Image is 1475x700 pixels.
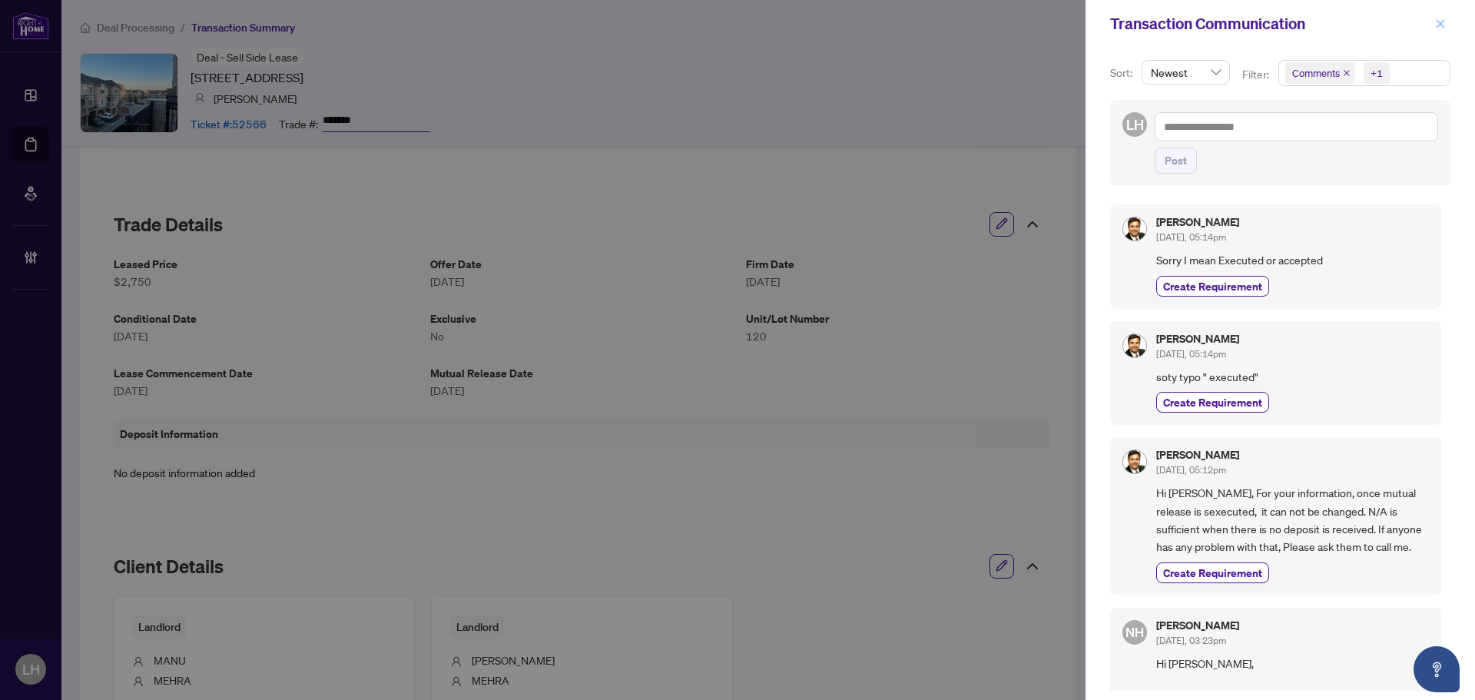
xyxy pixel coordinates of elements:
[1285,62,1354,84] span: Comments
[1156,392,1269,413] button: Create Requirement
[1156,620,1239,631] h5: [PERSON_NAME]
[1156,484,1429,556] span: Hi [PERSON_NAME], For your information, once mutual release is sexecuted, it can not be changed. ...
[1125,622,1144,642] span: NH
[1156,276,1269,297] button: Create Requirement
[1156,450,1239,460] h5: [PERSON_NAME]
[1123,217,1146,241] img: Profile Icon
[1343,69,1351,77] span: close
[1123,450,1146,473] img: Profile Icon
[1151,61,1221,84] span: Newest
[1156,231,1226,243] span: [DATE], 05:14pm
[1156,562,1269,583] button: Create Requirement
[1155,148,1197,174] button: Post
[1156,217,1239,227] h5: [PERSON_NAME]
[1110,12,1430,35] div: Transaction Communication
[1435,18,1446,29] span: close
[1156,464,1226,476] span: [DATE], 05:12pm
[1123,334,1146,357] img: Profile Icon
[1156,333,1239,344] h5: [PERSON_NAME]
[1163,394,1262,410] span: Create Requirement
[1110,65,1135,81] p: Sort:
[1156,348,1226,360] span: [DATE], 05:14pm
[1371,65,1383,81] div: +1
[1156,635,1226,646] span: [DATE], 03:23pm
[1126,114,1144,135] span: LH
[1156,368,1429,386] span: soty typo " executed"
[1414,646,1460,692] button: Open asap
[1292,65,1340,81] span: Comments
[1163,565,1262,581] span: Create Requirement
[1242,66,1271,83] p: Filter:
[1163,278,1262,294] span: Create Requirement
[1156,251,1429,269] span: Sorry I mean Executed or accepted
